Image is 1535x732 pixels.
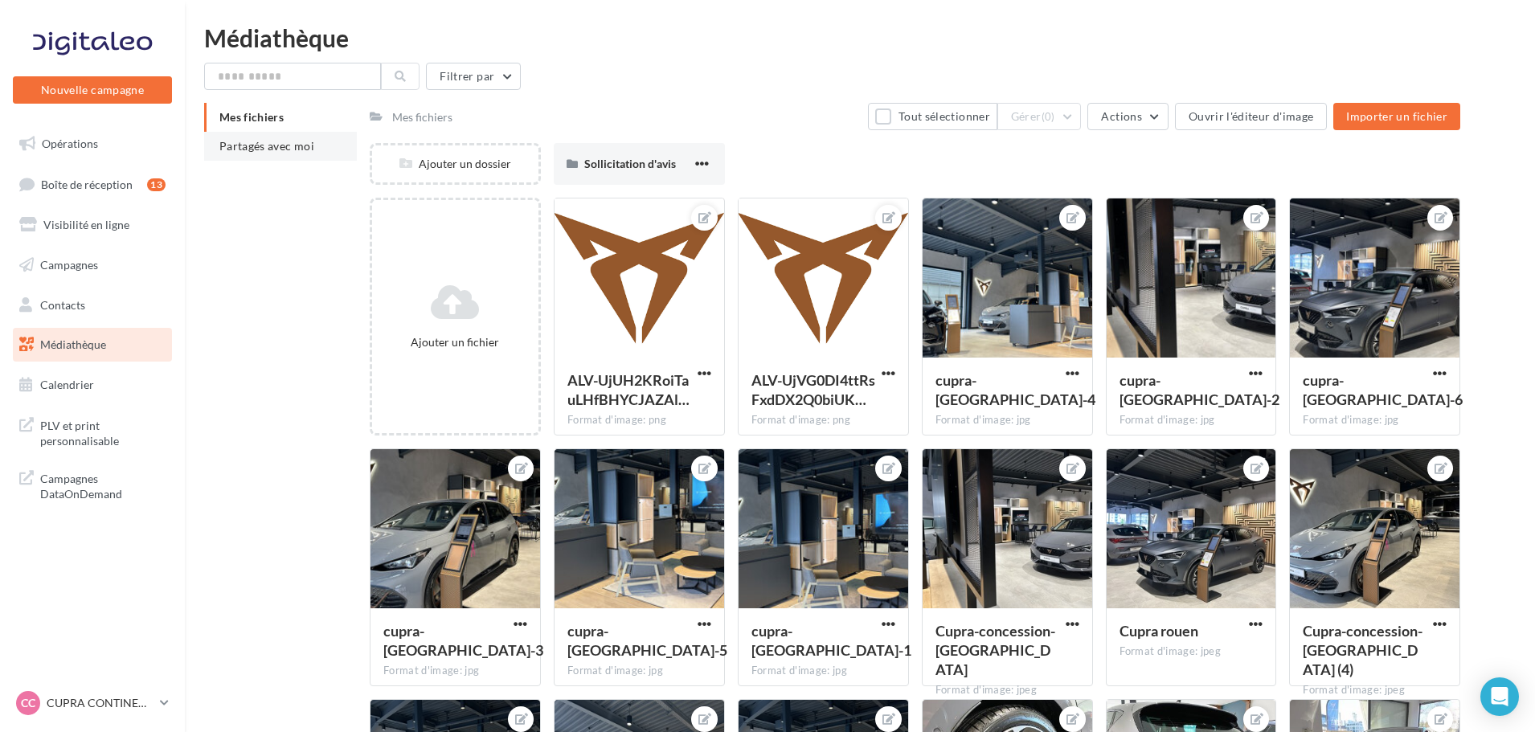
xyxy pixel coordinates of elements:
span: Visibilité en ligne [43,218,129,231]
p: CUPRA CONTINENTAL [47,695,153,711]
div: Format d'image: jpg [567,664,711,678]
div: Format d'image: jpeg [1120,644,1263,659]
a: Boîte de réception13 [10,167,175,202]
span: Boîte de réception [41,177,133,190]
a: Campagnes [10,248,175,282]
button: Tout sélectionner [868,103,997,130]
span: Actions [1101,109,1141,123]
span: PLV et print personnalisable [40,415,166,449]
div: Mes fichiers [392,109,452,125]
span: Cupra rouen [1120,622,1198,640]
span: cupra-rouen-3 [383,622,543,659]
span: Opérations [42,137,98,150]
span: Sollicitation d'avis [584,157,676,170]
div: Open Intercom Messenger [1480,677,1519,716]
span: Calendrier [40,378,94,391]
div: 13 [147,178,166,191]
span: cupra-rouen-5 [567,622,727,659]
span: Campagnes DataOnDemand [40,468,166,502]
button: Nouvelle campagne [13,76,172,104]
div: Ajouter un fichier [379,334,532,350]
button: Filtrer par [426,63,521,90]
span: Médiathèque [40,337,106,351]
div: Format d'image: jpg [1303,413,1447,427]
a: Contacts [10,288,175,322]
span: Importer un fichier [1346,109,1447,123]
div: Format d'image: jpeg [935,683,1079,697]
span: ALV-UjVG0DI4ttRsFxdDX2Q0biUKBTwUTm4LfPePS9G4BiQv3ysQI78 [751,371,875,408]
div: Format d'image: jpg [751,664,895,678]
span: CC [21,695,35,711]
span: cupra-rouen-4 [935,371,1095,408]
span: cupra-rouen-1 [751,622,911,659]
div: Format d'image: png [751,413,895,427]
div: Format d'image: jpg [1120,413,1263,427]
span: Campagnes [40,258,98,272]
a: CC CUPRA CONTINENTAL [13,688,172,718]
div: Format d'image: jpg [383,664,527,678]
span: Partagés avec moi [219,139,314,153]
div: Médiathèque [204,26,1516,50]
button: Ouvrir l'éditeur d'image [1175,103,1327,130]
div: Format d'image: jpg [935,413,1079,427]
span: cupra-rouen-2 [1120,371,1279,408]
button: Importer un fichier [1333,103,1460,130]
span: Mes fichiers [219,110,284,124]
button: Actions [1087,103,1168,130]
a: PLV et print personnalisable [10,408,175,456]
a: Campagnes DataOnDemand [10,461,175,509]
span: Cupra-concession-rouen [935,622,1055,678]
span: (0) [1042,110,1055,123]
span: Contacts [40,297,85,311]
a: Médiathèque [10,328,175,362]
a: Calendrier [10,368,175,402]
div: Ajouter un dossier [372,156,538,172]
div: Format d'image: png [567,413,711,427]
span: cupra-rouen-6 [1303,371,1463,408]
span: Cupra-concession-rouen (4) [1303,622,1422,678]
span: ALV-UjUH2KRoiTauLHfBHYCJAZAlc0wKQVDKdmoD1kPKGxVLz8rVOgaH [567,371,690,408]
div: Format d'image: jpeg [1303,683,1447,697]
a: Visibilité en ligne [10,208,175,242]
a: Opérations [10,127,175,161]
button: Gérer(0) [997,103,1082,130]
